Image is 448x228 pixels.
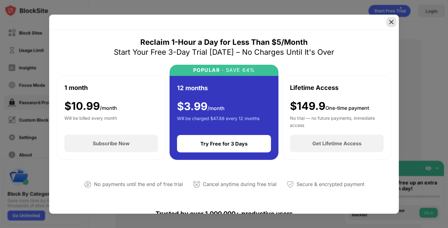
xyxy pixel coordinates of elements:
img: not-paying [84,181,91,188]
div: Reclaim 1-Hour a Day for Less Than $5/Month [140,37,308,47]
span: /month [100,105,117,111]
div: 12 months [177,83,208,93]
div: Secure & encrypted payment [296,180,364,189]
div: Get Lifetime Access [312,140,362,147]
div: POPULAR · [193,67,224,73]
span: /month [208,105,225,111]
div: 1 month [64,83,88,92]
div: $ 10.99 [64,100,117,113]
div: Lifetime Access [290,83,338,92]
div: Start Your Free 3-Day Trial [DATE] – No Charges Until It's Over [114,47,334,57]
img: cancel-anytime [193,181,200,188]
div: No payments until the end of free trial [94,180,183,189]
span: One-time payment [325,105,369,111]
img: secured-payment [287,181,294,188]
div: Try Free for 3 Days [200,141,248,147]
div: Cancel anytime during free trial [203,180,277,189]
div: No trial — no future payments, immediate access [290,115,384,127]
div: $149.9 [290,100,369,113]
div: Will be charged $47.88 every 12 months [177,115,259,128]
div: Will be billed every month [64,115,117,127]
div: Subscribe Now [93,140,130,147]
div: $ 3.99 [177,100,225,113]
div: SAVE 64% [224,67,255,73]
